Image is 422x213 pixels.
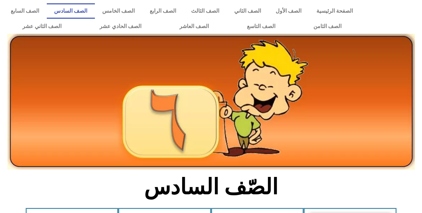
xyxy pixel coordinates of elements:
[81,19,160,34] a: الصف الحادي عشر
[309,3,361,19] a: الصفحة الرئيسية
[95,3,142,19] a: الصف الخامس
[228,19,294,34] a: الصف التاسع
[183,3,227,19] a: الصف الثالث
[227,3,268,19] a: الصف الثاني
[294,19,361,34] a: الصف الثامن
[3,3,47,19] a: الصف السابع
[160,19,228,34] a: الصف العاشر
[142,3,184,19] a: الصف الرابع
[47,3,95,19] a: الصف السادس
[3,19,81,34] a: الصف الثاني عشر
[101,174,321,200] h2: الصّف السادس
[268,3,309,19] a: الصف الأول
